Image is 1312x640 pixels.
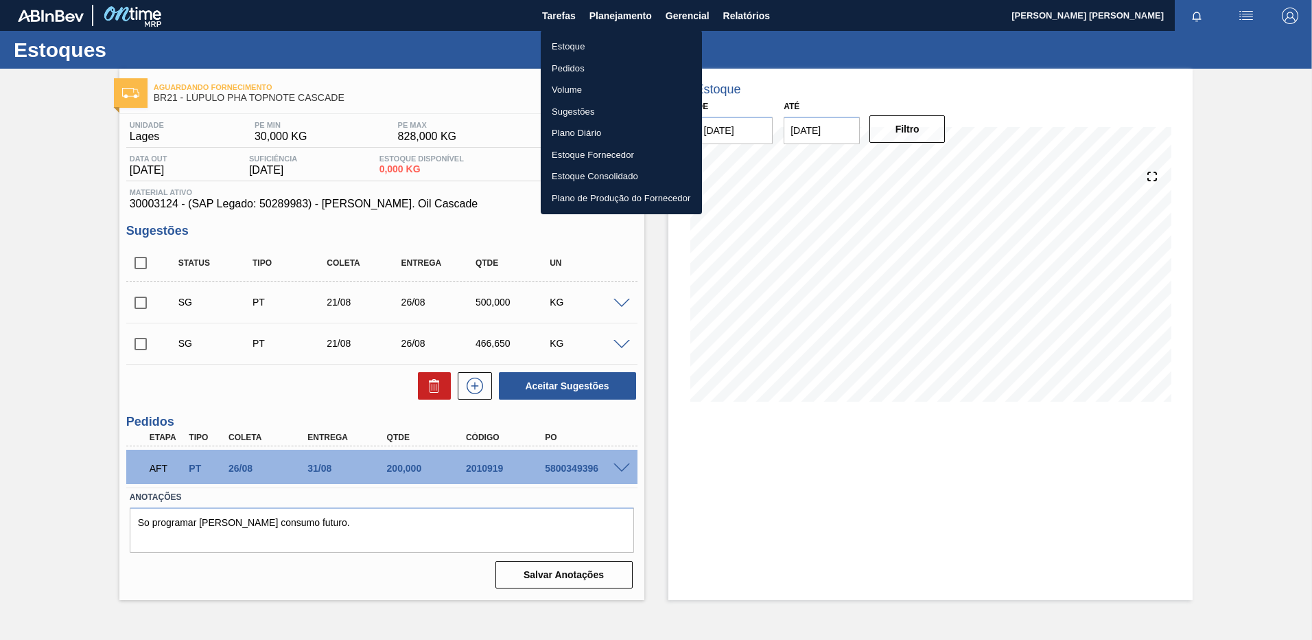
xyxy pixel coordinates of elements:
[541,36,702,58] a: Estoque
[541,58,702,80] a: Pedidos
[541,165,702,187] a: Estoque Consolidado
[541,79,702,101] a: Volume
[541,144,702,166] a: Estoque Fornecedor
[541,101,702,123] a: Sugestões
[541,122,702,144] a: Plano Diário
[541,187,702,209] a: Plano de Produção do Fornecedor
